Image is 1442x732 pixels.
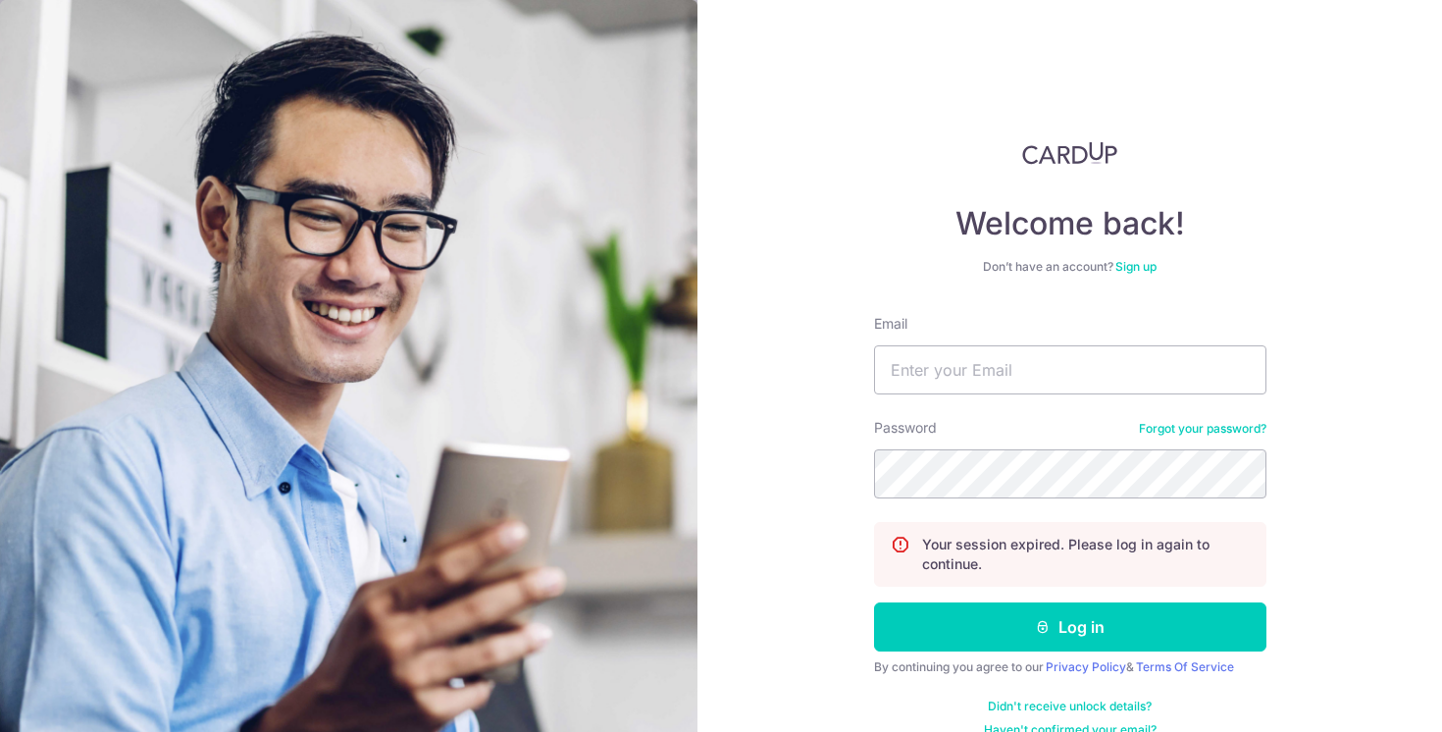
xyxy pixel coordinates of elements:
button: Log in [874,602,1266,652]
div: By continuing you agree to our & [874,659,1266,675]
a: Forgot your password? [1139,421,1266,437]
input: Enter your Email [874,345,1266,394]
label: Password [874,418,937,438]
div: Don’t have an account? [874,259,1266,275]
img: CardUp Logo [1022,141,1118,165]
a: Sign up [1115,259,1157,274]
a: Terms Of Service [1136,659,1234,674]
p: Your session expired. Please log in again to continue. [922,535,1250,574]
a: Didn't receive unlock details? [988,699,1152,714]
label: Email [874,314,907,334]
a: Privacy Policy [1046,659,1126,674]
h4: Welcome back! [874,204,1266,243]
